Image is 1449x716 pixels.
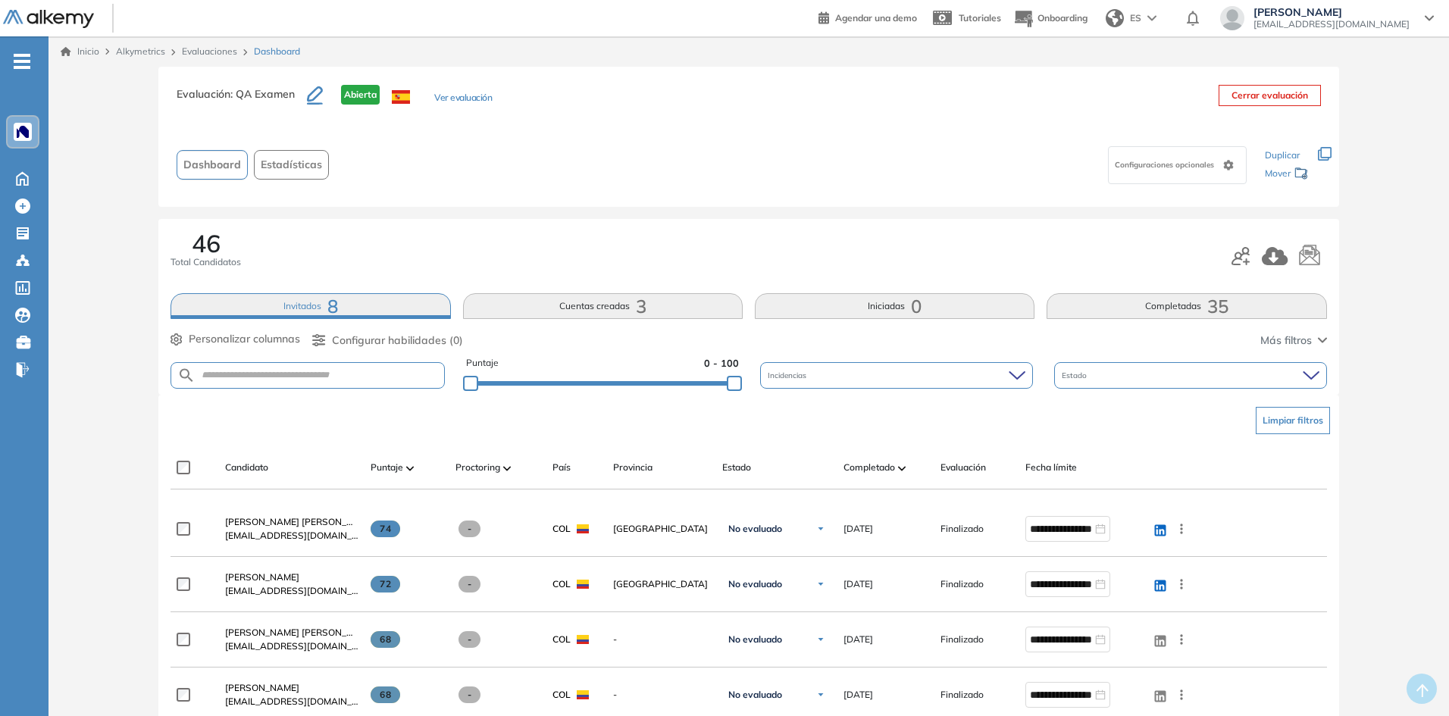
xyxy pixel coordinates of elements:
span: Configurar habilidades (0) [332,333,463,349]
i: - [14,60,30,63]
span: COL [552,633,571,646]
img: [missing "en.ARROW_ALT" translation] [406,466,414,471]
span: Personalizar columnas [189,331,300,347]
span: Candidato [225,461,268,474]
div: Mover [1265,161,1309,189]
span: Completado [843,461,895,474]
span: [DATE] [843,577,873,591]
span: 68 [371,631,400,648]
span: - [458,631,480,648]
a: [PERSON_NAME] [225,681,358,695]
span: [GEOGRAPHIC_DATA] [613,522,710,536]
button: Personalizar columnas [171,331,300,347]
span: [DATE] [843,633,873,646]
span: [EMAIL_ADDRESS][DOMAIN_NAME] [225,695,358,708]
button: Cuentas creadas3 [463,293,743,319]
img: Ícono de flecha [816,580,825,589]
h3: Evaluación [177,85,307,117]
button: Iniciadas0 [755,293,1034,319]
a: [PERSON_NAME] [PERSON_NAME] [225,626,358,639]
img: COL [577,635,589,644]
span: Finalizado [940,577,984,591]
a: [PERSON_NAME] [PERSON_NAME] [225,515,358,529]
span: Provincia [613,461,653,474]
span: Dashboard [254,45,300,58]
span: 0 - 100 [704,356,739,371]
span: Dashboard [183,157,241,173]
span: [DATE] [843,688,873,702]
span: Tutoriales [959,12,1001,23]
span: [EMAIL_ADDRESS][DOMAIN_NAME] [225,639,358,653]
a: Agendar una demo [818,8,917,26]
img: COL [577,524,589,533]
button: Limpiar filtros [1256,407,1330,434]
img: COL [577,580,589,589]
span: Configuraciones opcionales [1115,159,1217,170]
span: : QA Examen [230,87,295,101]
span: 72 [371,576,400,592]
span: - [458,576,480,592]
span: - [458,521,480,537]
span: - [613,633,710,646]
span: [PERSON_NAME] [1253,6,1410,18]
div: Configuraciones opcionales [1108,146,1247,184]
span: No evaluado [728,523,782,535]
span: COL [552,577,571,591]
span: Proctoring [455,461,500,474]
span: [PERSON_NAME] [PERSON_NAME] [225,516,376,527]
img: [missing "en.ARROW_ALT" translation] [898,466,906,471]
span: close-circle [1095,689,1106,700]
span: Total Candidatos [171,255,241,269]
a: Inicio [61,45,99,58]
span: [EMAIL_ADDRESS][DOMAIN_NAME] [1253,18,1410,30]
img: arrow [1147,15,1156,21]
button: Configurar habilidades (0) [312,333,463,349]
span: [GEOGRAPHIC_DATA] [613,577,710,591]
span: ES [1130,11,1141,25]
span: [EMAIL_ADDRESS][DOMAIN_NAME] [225,529,358,542]
span: close-circle [1095,579,1106,589]
img: ESP [392,90,410,104]
span: close-circle [1095,524,1106,534]
span: 46 [192,231,221,255]
span: Agendar una demo [835,12,917,23]
img: Ícono de flecha [816,690,825,699]
span: No evaluado [728,578,782,590]
span: Duplicar [1265,149,1300,161]
span: [PERSON_NAME] [225,571,299,583]
span: Onboarding [1037,12,1088,23]
span: Finalizado [940,688,984,702]
span: 74 [371,521,400,537]
span: [PERSON_NAME] [225,682,299,693]
span: Puntaje [466,356,499,371]
span: Estado [722,461,751,474]
span: Incidencias [768,370,809,381]
span: Estado [1062,370,1090,381]
span: Abierta [341,85,380,105]
span: No evaluado [728,689,782,701]
span: Puntaje [371,461,403,474]
div: Incidencias [760,362,1033,389]
button: Cerrar evaluación [1219,85,1321,106]
span: Finalizado [940,522,984,536]
a: Evaluaciones [182,45,237,57]
span: No evaluado [728,633,782,646]
button: Onboarding [1013,2,1088,35]
span: [DATE] [843,522,873,536]
span: - [613,688,710,702]
button: Estadísticas [254,150,329,180]
img: [missing "en.ARROW_ALT" translation] [503,466,511,471]
img: COL [577,690,589,699]
button: Ver evaluación [434,91,492,107]
div: Estado [1054,362,1327,389]
img: Logo [3,10,94,29]
img: world [1106,9,1124,27]
span: COL [552,688,571,702]
span: Finalizado [940,633,984,646]
span: Alkymetrics [116,45,165,57]
button: Invitados8 [171,293,450,319]
span: COL [552,522,571,536]
a: [PERSON_NAME] [225,571,358,584]
span: Evaluación [940,461,986,474]
span: - [458,686,480,703]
